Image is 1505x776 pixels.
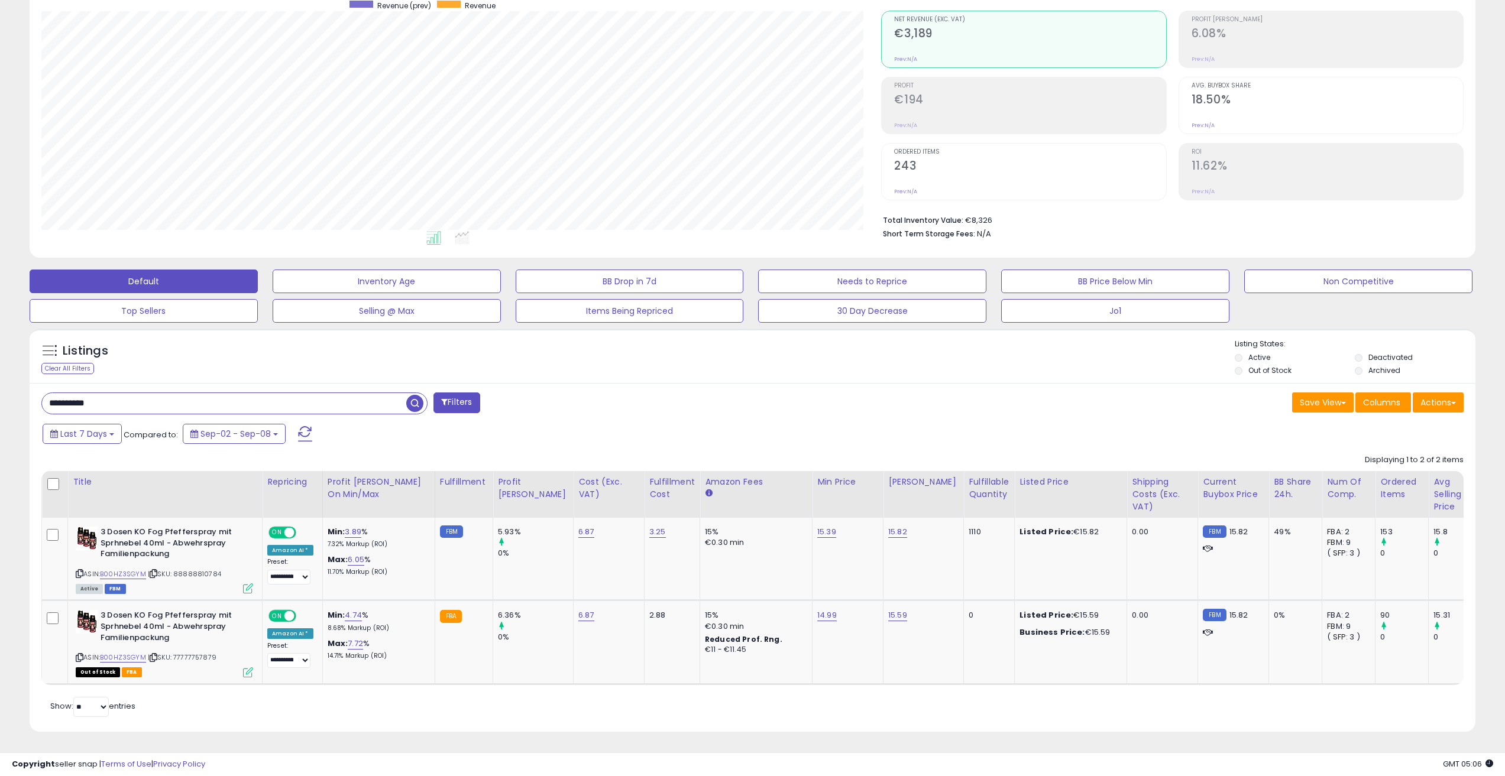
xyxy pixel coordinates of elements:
small: Prev: N/A [894,122,917,129]
img: 41cU67WyP-L._SL40_.jpg [76,610,98,634]
a: 14.99 [817,609,837,621]
small: Prev: N/A [894,56,917,63]
span: Compared to: [124,429,178,440]
label: Out of Stock [1248,365,1292,375]
div: 153 [1380,527,1428,537]
label: Archived [1368,365,1400,375]
a: Terms of Use [101,758,151,769]
div: 0 [1380,548,1428,559]
button: 30 Day Decrease [758,299,986,323]
div: 49% [1274,527,1313,537]
small: FBA [440,610,462,623]
span: | SKU: 88888810784 [148,569,221,579]
span: FBM [105,584,126,594]
div: FBA: 2 [1327,527,1366,537]
p: 7.32% Markup (ROI) [328,540,426,548]
a: 4.74 [345,609,362,621]
span: Revenue [465,1,496,11]
img: 41cU67WyP-L._SL40_.jpg [76,527,98,550]
span: ON [270,528,284,538]
div: 0 [969,610,1005,621]
div: % [328,554,426,576]
div: 1110 [969,527,1005,537]
button: Needs to Reprice [758,270,986,293]
button: BB Drop in 7d [516,270,744,293]
b: Reduced Prof. Rng. [705,634,782,644]
div: Profit [PERSON_NAME] on Min/Max [328,476,430,501]
div: Preset: [267,558,313,585]
span: All listings that are currently out of stock and unavailable for purchase on Amazon [76,667,120,677]
h2: 6.08% [1192,27,1463,43]
div: €15.59 [1019,627,1118,638]
p: 14.71% Markup (ROI) [328,652,426,660]
a: 3.25 [649,526,666,538]
div: Listed Price [1019,476,1122,488]
div: Fulfillment [440,476,488,488]
h5: Listings [63,343,108,359]
div: Shipping Costs (Exc. VAT) [1132,476,1193,513]
div: ( SFP: 3 ) [1327,632,1366,642]
div: [PERSON_NAME] [888,476,959,488]
span: Ordered Items [894,149,1166,155]
span: OFF [294,611,313,621]
button: Top Sellers [30,299,258,323]
div: 15% [705,527,803,537]
div: BB Share 24h. [1274,476,1317,501]
span: ROI [1192,149,1463,155]
button: Selling @ Max [273,299,501,323]
div: Repricing [267,476,318,488]
a: 6.05 [348,554,364,566]
button: Sep-02 - Sep-08 [183,424,286,444]
div: 5.93% [498,527,573,537]
div: 0 [1380,632,1428,642]
div: 0.00 [1132,527,1189,537]
div: FBM: 9 [1327,621,1366,632]
button: Filters [433,392,480,413]
div: €15.82 [1019,527,1118,537]
button: Last 7 Days [43,424,122,444]
div: 6.36% [498,610,573,621]
h2: 18.50% [1192,93,1463,109]
span: Columns [1363,397,1400,408]
div: Fulfillment Cost [649,476,695,501]
button: Default [30,270,258,293]
div: 0.00 [1132,610,1189,621]
a: 6.87 [578,526,594,538]
th: The percentage added to the cost of goods (COGS) that forms the calculator for Min & Max prices. [322,471,435,518]
a: 6.87 [578,609,594,621]
div: 0 [1433,632,1481,642]
span: ON [270,611,284,621]
div: 0% [1274,610,1313,621]
button: Save View [1292,392,1354,413]
small: FBM [1203,525,1226,538]
span: FBA [122,667,142,677]
a: B00HZ3SGYM [100,569,146,579]
div: Avg Selling Price [1433,476,1477,513]
div: Fulfillable Quantity [969,476,1009,501]
span: Revenue (prev) [377,1,431,11]
small: Prev: N/A [894,188,917,195]
span: Show: entries [50,700,135,712]
span: All listings currently available for purchase on Amazon [76,584,103,594]
button: Inventory Age [273,270,501,293]
div: Clear All Filters [41,363,94,374]
h2: €194 [894,93,1166,109]
b: Short Term Storage Fees: [883,229,975,239]
p: 8.68% Markup (ROI) [328,624,426,632]
div: €0.30 min [705,537,803,548]
div: 15.8 [1433,527,1481,537]
b: Max: [328,638,348,649]
span: OFF [294,528,313,538]
h2: €3,189 [894,27,1166,43]
span: | SKU: 77777757879 [148,652,216,662]
div: Current Buybox Price [1203,476,1264,501]
div: FBM: 9 [1327,537,1366,548]
button: Items Being Repriced [516,299,744,323]
small: FBM [1203,609,1226,621]
div: Preset: [267,642,313,668]
b: Listed Price: [1019,526,1073,537]
label: Deactivated [1368,352,1413,362]
div: 2.88 [649,610,691,621]
div: Displaying 1 to 2 of 2 items [1365,454,1464,466]
span: 2025-09-16 05:06 GMT [1443,758,1493,769]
